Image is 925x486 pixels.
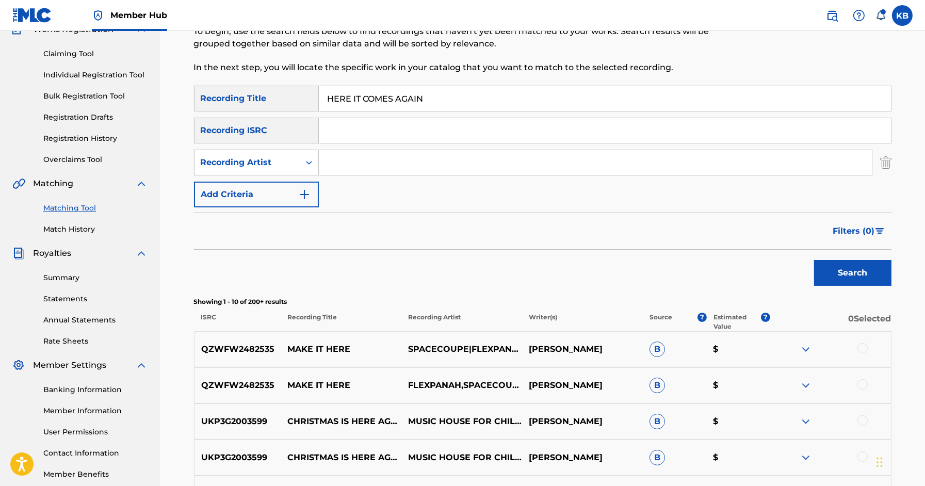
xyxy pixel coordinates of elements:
[401,379,522,392] p: FLEXPANAH,SPACECOUPE
[706,451,770,464] p: $
[43,336,148,347] a: Rate Sheets
[201,156,294,169] div: Recording Artist
[12,247,25,260] img: Royalties
[877,447,883,478] div: Drag
[43,272,148,283] a: Summary
[875,228,884,234] img: filter
[892,5,913,26] div: User Menu
[43,469,148,480] a: Member Benefits
[800,379,812,392] img: expand
[194,313,281,331] p: ISRC
[43,384,148,395] a: Banking Information
[873,436,925,486] iframe: Chat Widget
[800,343,812,355] img: expand
[770,313,891,331] p: 0 Selected
[522,451,643,464] p: [PERSON_NAME]
[800,415,812,428] img: expand
[849,5,869,26] div: Help
[43,154,148,165] a: Overclaims Tool
[194,25,731,50] p: To begin, use the search fields below to find recordings that haven't yet been matched to your wo...
[822,5,842,26] a: Public Search
[281,379,401,392] p: MAKE IT HERE
[706,379,770,392] p: $
[194,415,281,428] p: UKP3G2003599
[401,343,522,355] p: SPACECOUPE|FLEXPANAH
[281,343,401,355] p: MAKE IT HERE
[650,450,665,465] span: B
[194,61,731,74] p: In the next step, you will locate the specific work in your catalog that you want to match to the...
[281,451,401,464] p: CHRISTMAS IS HERE AGAIN
[43,315,148,326] a: Annual Statements
[43,203,148,214] a: Matching Tool
[827,218,891,244] button: Filters (0)
[12,177,25,190] img: Matching
[713,313,761,331] p: Estimated Value
[135,177,148,190] img: expand
[194,182,319,207] button: Add Criteria
[522,379,643,392] p: [PERSON_NAME]
[43,112,148,123] a: Registration Drafts
[706,415,770,428] p: $
[697,313,707,322] span: ?
[194,379,281,392] p: QZWFW2482535
[826,9,838,22] img: search
[833,225,875,237] span: Filters ( 0 )
[12,359,25,371] img: Member Settings
[43,70,148,80] a: Individual Registration Tool
[650,378,665,393] span: B
[522,343,643,355] p: [PERSON_NAME]
[43,448,148,459] a: Contact Information
[401,313,522,331] p: Recording Artist
[880,150,891,175] img: Delete Criterion
[761,313,770,322] span: ?
[298,188,311,201] img: 9d2ae6d4665cec9f34b9.svg
[522,415,643,428] p: [PERSON_NAME]
[43,133,148,144] a: Registration History
[875,10,886,21] div: Notifications
[194,343,281,355] p: QZWFW2482535
[43,224,148,235] a: Match History
[650,313,672,331] p: Source
[43,406,148,416] a: Member Information
[43,427,148,438] a: User Permissions
[43,294,148,304] a: Statements
[135,247,148,260] img: expand
[110,9,167,21] span: Member Hub
[814,260,891,286] button: Search
[650,414,665,429] span: B
[194,86,891,291] form: Search Form
[281,415,401,428] p: CHRISTMAS IS HERE AGAIN
[194,297,891,306] p: Showing 1 - 10 of 200+ results
[650,342,665,357] span: B
[401,415,522,428] p: MUSIC HOUSE FOR CHILDREN & [PERSON_NAME]
[33,247,71,260] span: Royalties
[522,313,643,331] p: Writer(s)
[194,451,281,464] p: UKP3G2003599
[12,8,52,23] img: MLC Logo
[401,451,522,464] p: MUSIC HOUSE FOR CHILDREN|[PERSON_NAME]
[800,451,812,464] img: expand
[43,48,148,59] a: Claiming Tool
[43,91,148,102] a: Bulk Registration Tool
[706,343,770,355] p: $
[33,359,106,371] span: Member Settings
[280,313,401,331] p: Recording Title
[135,359,148,371] img: expand
[92,9,104,22] img: Top Rightsholder
[853,9,865,22] img: help
[33,177,73,190] span: Matching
